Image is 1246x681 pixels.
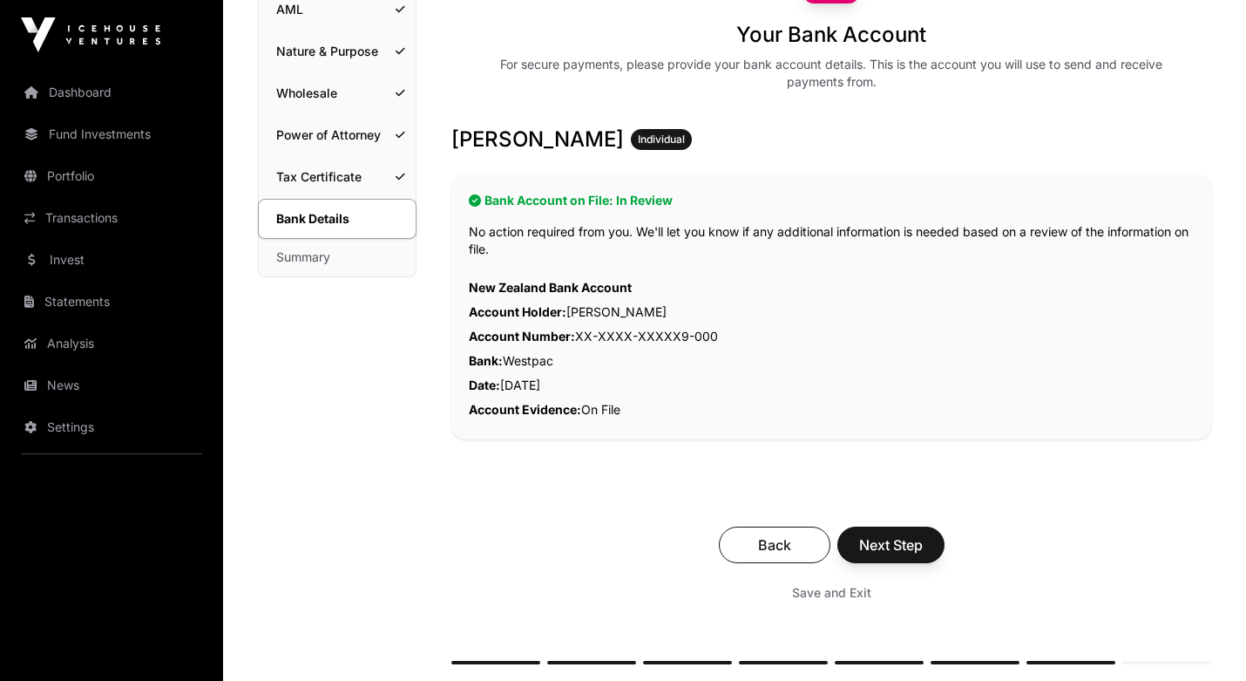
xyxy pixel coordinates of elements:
[259,238,416,276] a: Summary
[771,577,892,609] button: Save and Exit
[837,527,945,563] button: Next Step
[451,126,1211,153] h3: [PERSON_NAME]
[259,32,416,71] a: Nature & Purpose
[736,21,926,49] h1: Your Bank Account
[14,73,209,112] a: Dashboard
[259,74,416,112] a: Wholesale
[14,283,209,321] a: Statements
[469,373,1194,398] p: [DATE]
[469,398,1194,422] p: On File
[14,241,209,279] a: Invest
[792,584,871,602] span: Save and Exit
[259,116,416,154] a: Power of Attorney
[21,17,160,52] img: Icehouse Ventures Logo
[14,366,209,405] a: News
[469,324,1194,349] p: XX-XXXX-XXXXX9-000
[14,408,209,446] a: Settings
[469,353,503,368] span: Bank:
[14,324,209,363] a: Analysis
[469,192,1194,209] h2: Bank Account on File: In Review
[859,535,923,555] span: Next Step
[638,133,685,146] span: Individual
[469,349,1194,373] p: Westpac
[469,300,1194,324] p: [PERSON_NAME]
[469,304,566,319] span: Account Holder:
[719,527,830,563] button: Back
[14,115,209,153] a: Fund Investments
[497,56,1166,91] div: For secure payments, please provide your bank account details. This is the account you will use t...
[469,276,1194,300] p: New Zealand Bank Account
[258,199,416,239] a: Bank Details
[469,378,500,392] span: Date:
[469,402,581,417] span: Account Evidence:
[1159,597,1246,681] iframe: Chat Widget
[469,329,575,344] span: Account Number:
[259,158,416,196] a: Tax Certificate
[741,535,809,555] span: Back
[14,199,209,237] a: Transactions
[469,223,1194,258] p: No action required from you. We'll let you know if any additional information is needed based on ...
[14,157,209,195] a: Portfolio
